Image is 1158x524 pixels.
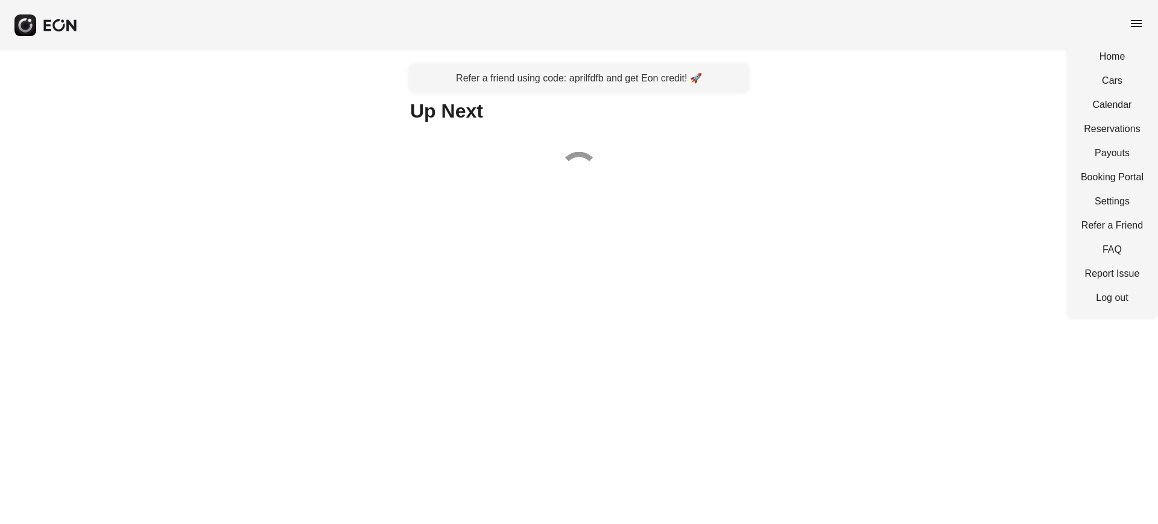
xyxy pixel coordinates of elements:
[1081,98,1144,112] a: Calendar
[1129,16,1144,31] span: menu
[1081,122,1144,136] a: Reservations
[1081,170,1144,185] a: Booking Portal
[1081,146,1144,160] a: Payouts
[1081,242,1144,257] a: FAQ
[410,104,748,118] h1: Up Next
[1081,74,1144,88] a: Cars
[1081,267,1144,281] a: Report Issue
[410,65,748,92] a: Refer a friend using code: aprilfdfb and get Eon credit! 🚀
[1081,218,1144,233] a: Refer a Friend
[1081,291,1144,305] a: Log out
[1081,194,1144,209] a: Settings
[1081,49,1144,64] a: Home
